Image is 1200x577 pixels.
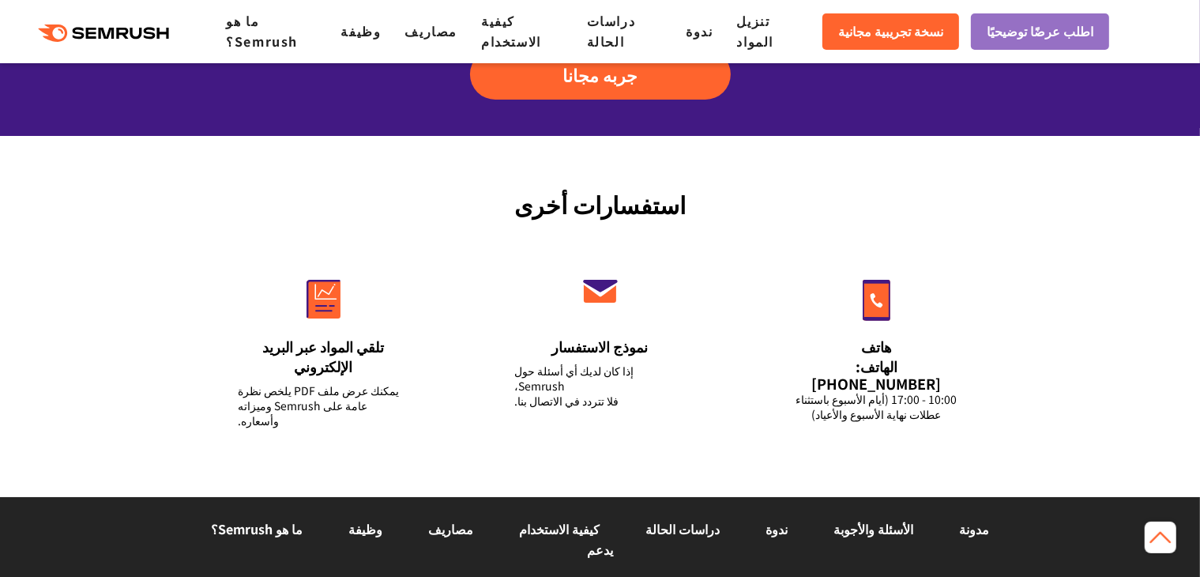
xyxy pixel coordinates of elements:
a: ما هو Semrush؟ [226,11,298,51]
font: تلقي المواد عبر البريد الإلكتروني [263,336,385,376]
a: مصاريف [405,21,458,40]
font: اطلب عرضًا توضيحيًا [987,21,1093,40]
a: مدونة [959,519,989,538]
font: فلا تتردد في الاتصال بنا. [515,393,619,409]
a: ندوة [766,519,788,538]
a: اطلب عرضًا توضيحيًا [971,13,1109,50]
font: 10:00 - 17:00 (أيام الأسبوع باستثناء عطلات نهاية الأسبوع والأعياد) [796,391,957,422]
a: كيفية الاستخدام [519,519,600,538]
font: يمكنك عرض ملف PDF يلخص نظرة عامة على Semrush وميزاته وأسعاره. [239,383,400,428]
a: ما هو Semrush؟ [211,519,303,538]
a: الأسئلة والأجوبة [833,519,913,538]
font: استفسارات أخرى [514,187,686,221]
a: وظيفة [341,21,382,40]
font: إذا كان لديك أي أسئلة حول Semrush، [515,363,634,394]
font: نسخة تجريبية مجانية [838,21,943,40]
font: هاتف [861,336,892,356]
a: جربه مجانا [470,49,731,100]
a: نسخة تجريبية مجانية [822,13,959,50]
a: وظيفة [348,519,382,538]
a: نموذج الاستفسار إذا كان لديك أي أسئلة حول Semrush،فلا تتردد في الاتصال بنا. [482,246,719,448]
font: الهاتف: [PHONE_NUMBER] [812,356,942,394]
a: دراسات الحالة [587,11,636,51]
a: تنزيل المواد [737,11,774,51]
a: كيفية الاستخدام [481,11,541,51]
a: دراسات الحالة [645,519,720,538]
a: يدعم [587,540,613,559]
a: ندوة [686,21,713,40]
a: مصاريف [428,519,473,538]
font: نموذج الاستفسار [552,336,649,356]
a: تلقي المواد عبر البريد الإلكتروني يمكنك عرض ملف PDF يلخص نظرة عامة على Semrush وميزاته وأسعاره. [205,246,442,448]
